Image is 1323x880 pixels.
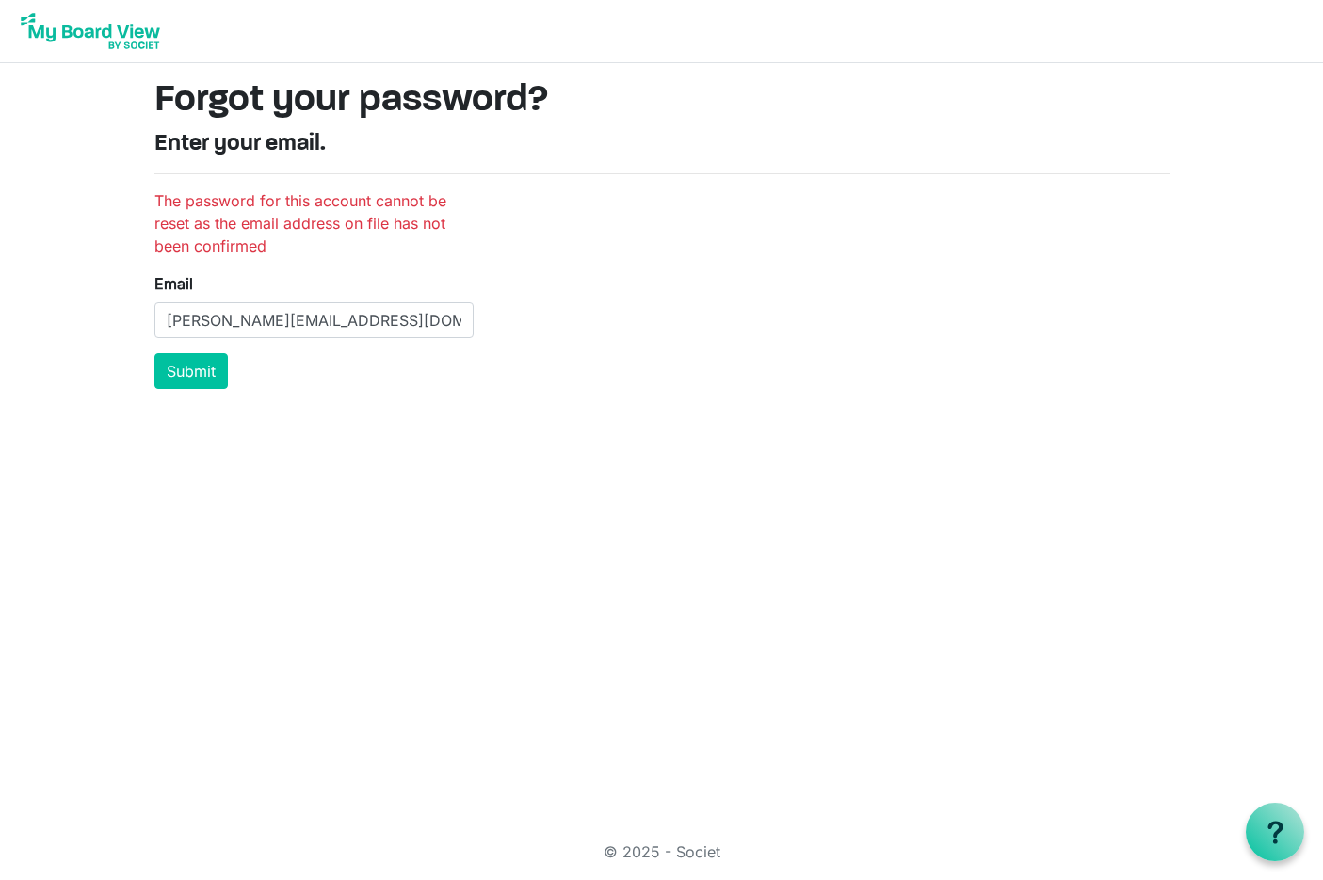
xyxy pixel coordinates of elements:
[604,842,720,861] a: © 2025 - Societ
[154,131,1170,158] h4: Enter your email.
[154,78,1170,123] h1: Forgot your password?
[154,189,474,257] li: The password for this account cannot be reset as the email address on file has not been confirmed
[154,272,193,295] label: Email
[15,8,166,55] img: My Board View Logo
[154,353,228,389] button: Submit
